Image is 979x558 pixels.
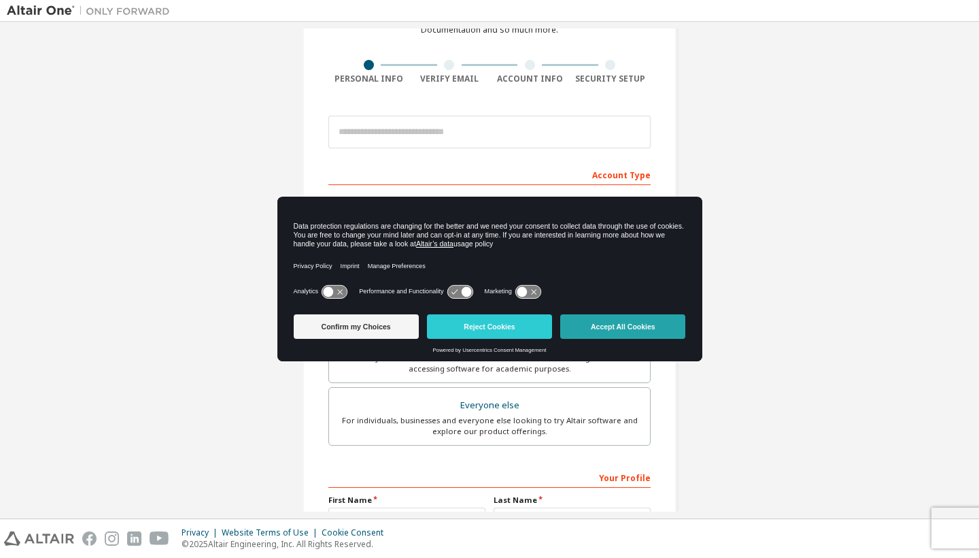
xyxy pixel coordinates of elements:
[127,531,141,546] img: linkedin.svg
[328,73,409,84] div: Personal Info
[337,415,642,437] div: For individuals, businesses and everyone else looking to try Altair software and explore our prod...
[328,163,651,185] div: Account Type
[150,531,169,546] img: youtube.svg
[182,538,392,550] p: © 2025 Altair Engineering, Inc. All Rights Reserved.
[105,531,119,546] img: instagram.svg
[7,4,177,18] img: Altair One
[337,352,642,374] div: For faculty & administrators of academic institutions administering students and accessing softwa...
[489,73,570,84] div: Account Info
[222,527,322,538] div: Website Terms of Use
[328,495,485,506] label: First Name
[82,531,97,546] img: facebook.svg
[182,527,222,538] div: Privacy
[570,73,651,84] div: Security Setup
[494,495,651,506] label: Last Name
[328,466,651,488] div: Your Profile
[337,396,642,415] div: Everyone else
[4,531,74,546] img: altair_logo.svg
[322,527,392,538] div: Cookie Consent
[409,73,490,84] div: Verify Email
